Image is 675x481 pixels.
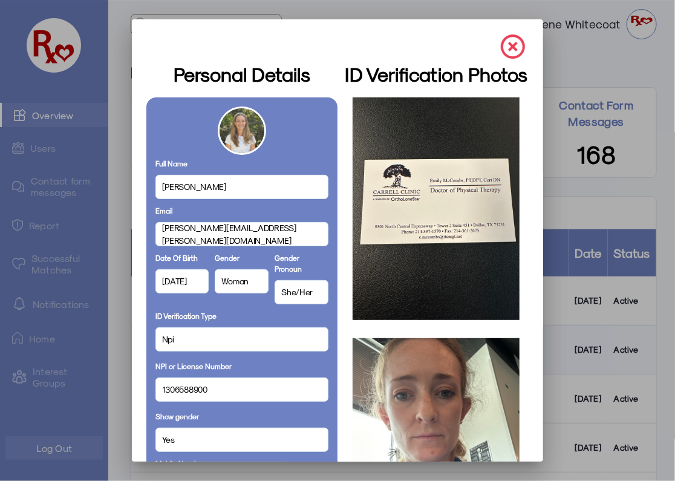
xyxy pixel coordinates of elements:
label: Mobile Number [155,458,205,469]
label: NPI or License Number [155,361,232,371]
label: Gender [215,252,240,263]
label: Date Of Birth [155,252,198,263]
h3: Personal Details [174,59,310,88]
span: Yes [162,433,175,446]
label: Gender Pronoun [275,252,328,274]
span: Npi [162,333,174,345]
span: 1306588900 [162,383,207,396]
h3: ID Verification Photos [345,59,528,88]
label: Email [155,205,172,216]
label: Full Name [155,158,187,169]
span: [PERSON_NAME] [162,180,226,193]
label: ID Verification Type [155,310,217,321]
span: [DATE] [162,275,187,287]
span: Woman [221,275,249,287]
label: Show gender [155,411,199,422]
span: [PERSON_NAME][EMAIL_ADDRESS][PERSON_NAME][DOMAIN_NAME] [162,221,322,247]
span: She/Her [281,286,313,298]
